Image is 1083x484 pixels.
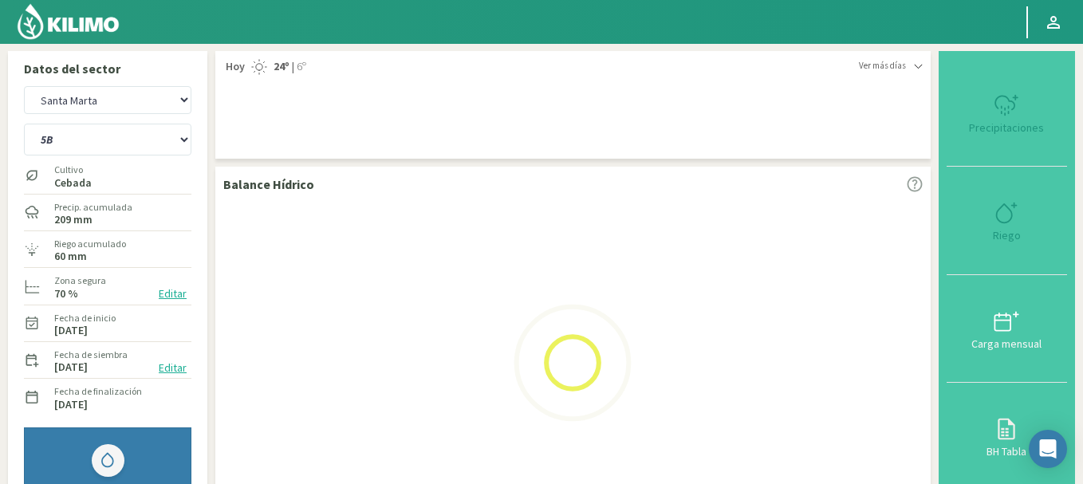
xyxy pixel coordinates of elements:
[274,59,289,73] strong: 24º
[54,325,88,336] label: [DATE]
[951,338,1062,349] div: Carga mensual
[24,59,191,78] p: Datos del sector
[947,59,1067,167] button: Precipitaciones
[54,273,106,288] label: Zona segura
[54,399,88,410] label: [DATE]
[223,59,245,75] span: Hoy
[294,59,306,75] span: 6º
[54,200,132,214] label: Precip. acumulada
[154,285,191,303] button: Editar
[292,59,294,75] span: |
[54,348,128,362] label: Fecha de siembra
[54,362,88,372] label: [DATE]
[54,178,92,188] label: Cebada
[154,359,191,377] button: Editar
[947,167,1067,274] button: Riego
[947,275,1067,383] button: Carga mensual
[951,446,1062,457] div: BH Tabla
[16,2,120,41] img: Kilimo
[54,311,116,325] label: Fecha de inicio
[223,175,314,194] p: Balance Hídrico
[54,384,142,399] label: Fecha de finalización
[493,283,652,443] img: Loading...
[54,237,126,251] label: Riego acumulado
[859,59,906,73] span: Ver más días
[54,214,93,225] label: 209 mm
[1029,430,1067,468] div: Open Intercom Messenger
[54,289,78,299] label: 70 %
[54,251,87,262] label: 60 mm
[951,122,1062,133] div: Precipitaciones
[54,163,92,177] label: Cultivo
[951,230,1062,241] div: Riego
